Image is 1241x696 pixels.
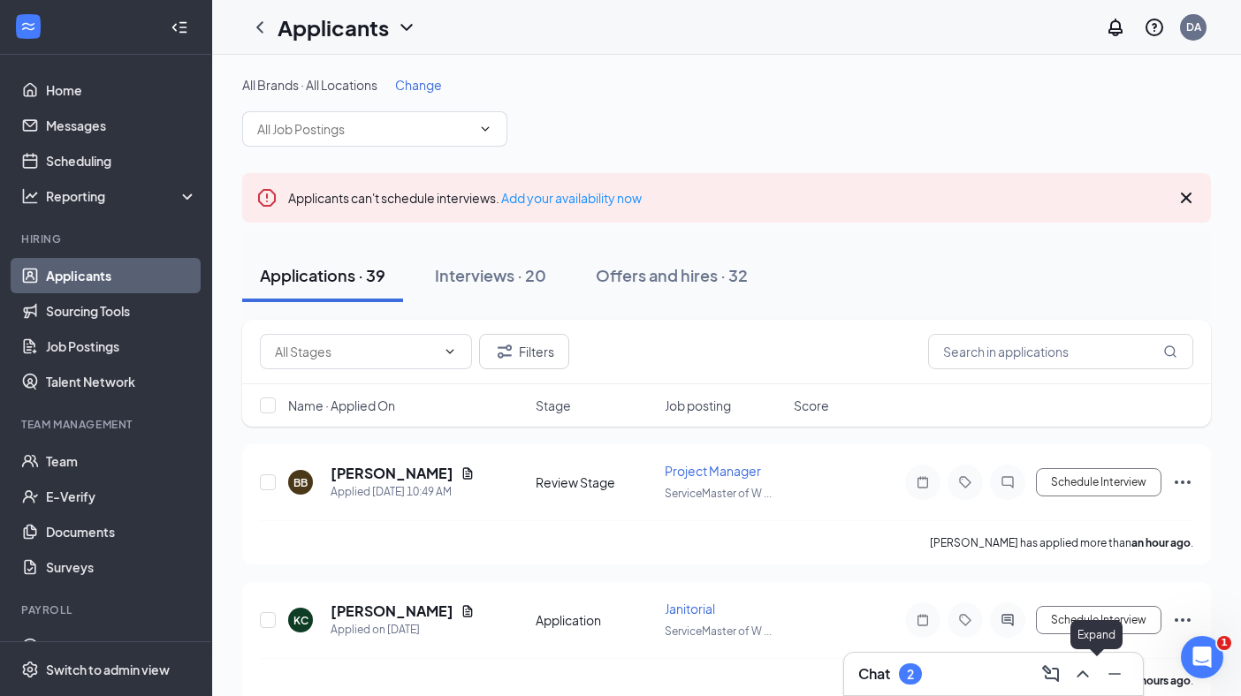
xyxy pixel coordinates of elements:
[1105,17,1126,38] svg: Notifications
[46,108,197,143] a: Messages
[478,122,492,136] svg: ChevronDown
[46,258,197,293] a: Applicants
[928,334,1193,369] input: Search in applications
[1126,674,1191,687] b: 12 hours ago
[1172,472,1193,493] svg: Ellipses
[331,601,453,621] h5: [PERSON_NAME]
[21,187,39,205] svg: Analysis
[665,624,772,638] span: ServiceMaster of W ...
[1217,636,1231,650] span: 1
[288,397,395,414] span: Name · Applied On
[46,514,197,549] a: Documents
[997,475,1018,489] svg: ChatInactive
[794,397,829,414] span: Score
[1131,536,1191,549] b: an hour ago
[1069,660,1097,688] button: ChevronUp
[256,187,278,208] svg: Error
[443,344,457,359] svg: ChevronDown
[1040,663,1062,685] svg: ComposeMessage
[278,12,389,42] h1: Applicants
[1036,606,1161,634] button: Schedule Interview
[665,463,761,479] span: Project Manager
[46,329,197,364] a: Job Postings
[955,475,976,489] svg: Tag
[494,341,515,362] svg: Filter
[260,264,385,286] div: Applications · 39
[396,17,417,38] svg: ChevronDown
[46,479,197,514] a: E-Verify
[1036,468,1161,496] button: Schedule Interview
[46,443,197,479] a: Team
[435,264,546,286] div: Interviews · 20
[46,143,197,178] a: Scheduling
[46,293,197,329] a: Sourcing Tools
[536,397,571,414] span: Stage
[331,464,453,483] h5: [PERSON_NAME]
[46,187,198,205] div: Reporting
[257,119,471,139] input: All Job Postings
[249,17,270,38] svg: ChevronLeft
[395,77,442,93] span: Change
[1104,663,1125,685] svg: Minimize
[1072,663,1093,685] svg: ChevronUp
[665,601,715,617] span: Janitorial
[1070,620,1123,649] div: Expand
[912,475,933,489] svg: Note
[536,611,654,629] div: Application
[997,613,1018,627] svg: ActiveChat
[501,190,642,206] a: Add your availability now
[665,487,772,500] span: ServiceMaster of W ...
[293,613,308,628] div: KC
[46,629,197,664] a: Payroll
[1037,660,1065,688] button: ComposeMessage
[536,473,654,491] div: Review Stage
[21,602,194,617] div: Payroll
[331,621,475,639] div: Applied on [DATE]
[46,549,197,585] a: Surveys
[479,334,569,369] button: Filter Filters
[461,604,475,618] svg: Document
[858,664,890,684] h3: Chat
[46,364,197,399] a: Talent Network
[461,466,475,480] svg: Document
[1144,17,1165,38] svg: QuestionInfo
[275,342,436,361] input: All Stages
[1176,187,1197,208] svg: Cross
[596,264,748,286] div: Offers and hires · 32
[1163,344,1177,359] svg: MagnifyingGlass
[171,19,188,36] svg: Collapse
[1186,19,1201,34] div: DA
[21,661,39,678] svg: Settings
[21,231,194,246] div: Hiring
[1172,609,1193,631] svg: Ellipses
[21,417,194,432] div: Team Management
[930,535,1193,550] p: [PERSON_NAME] has applied more than .
[242,77,377,93] span: All Brands · All Locations
[331,483,475,501] div: Applied [DATE] 10:49 AM
[293,475,308,490] div: BB
[665,397,731,414] span: Job posting
[46,72,197,108] a: Home
[907,667,914,682] div: 2
[46,661,170,678] div: Switch to admin view
[1181,636,1223,678] iframe: Intercom live chat
[288,190,642,206] span: Applicants can't schedule interviews.
[19,18,37,35] svg: WorkstreamLogo
[955,613,976,627] svg: Tag
[912,613,933,627] svg: Note
[1100,660,1129,688] button: Minimize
